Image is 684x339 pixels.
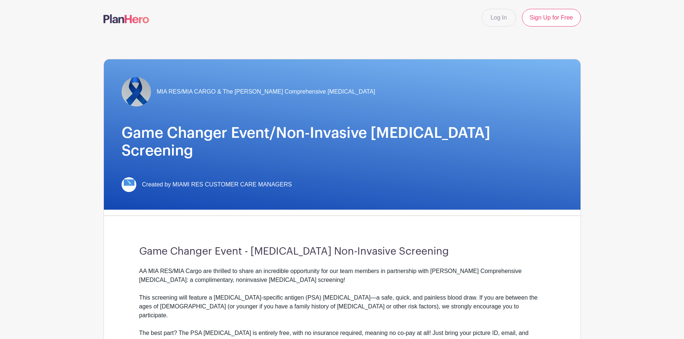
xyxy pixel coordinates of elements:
[122,124,563,160] h1: Game Changer Event/Non-Invasive [MEDICAL_DATA] Screening
[104,14,149,23] img: logo-507f7623f17ff9eddc593b1ce0a138ce2505c220e1c5a4e2b4648c50719b7d32.svg
[139,245,545,258] h3: Game Changer Event - [MEDICAL_DATA] Non-Invasive Screening
[157,87,375,96] span: MIA RES/MIA CARGO & The [PERSON_NAME] Comprehensive [MEDICAL_DATA]
[122,177,136,192] img: Untitled-5%20(4).png
[522,9,580,27] a: Sign Up for Free
[481,9,516,27] a: Log In
[142,180,292,189] span: Created by MIAMI RES CUSTOMER CARE MANAGERS
[122,77,151,106] img: blue-ribbon.jpg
